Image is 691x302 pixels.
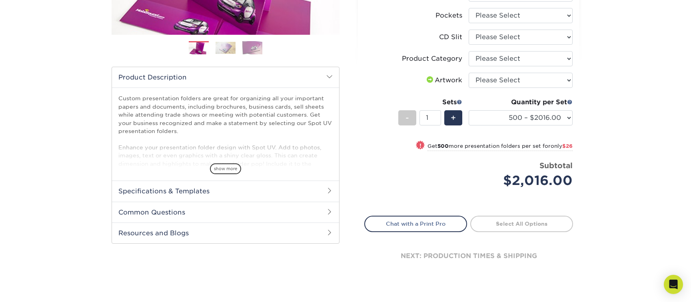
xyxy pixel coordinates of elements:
strong: Subtotal [539,161,573,170]
p: Custom presentation folders are great for organizing all your important papers and documents, inc... [118,94,333,217]
h2: Specifications & Templates [112,181,339,201]
h2: Resources and Blogs [112,223,339,243]
div: Product Category [402,54,462,64]
div: Pockets [435,11,462,20]
a: Chat with a Print Pro [364,216,467,232]
img: Presentation Folders 03 [242,41,262,55]
div: Artwork [425,75,462,85]
h2: Common Questions [112,202,339,223]
span: $26 [562,143,573,149]
span: + [451,112,456,124]
img: Presentation Folders 02 [216,42,236,54]
div: Quantity per Set [469,97,573,107]
span: show more [210,163,241,174]
small: Get more presentation folders per set for [427,143,573,151]
div: $2,016.00 [475,171,573,190]
span: only [551,143,573,149]
span: - [405,112,409,124]
img: Presentation Folders 01 [189,42,209,56]
span: ! [419,141,421,150]
div: CD Slit [439,32,462,42]
div: Sets [398,97,462,107]
a: Select All Options [470,216,573,232]
strong: 500 [437,143,449,149]
div: next: production times & shipping [364,232,573,280]
h2: Product Description [112,67,339,87]
div: Open Intercom Messenger [664,275,683,294]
